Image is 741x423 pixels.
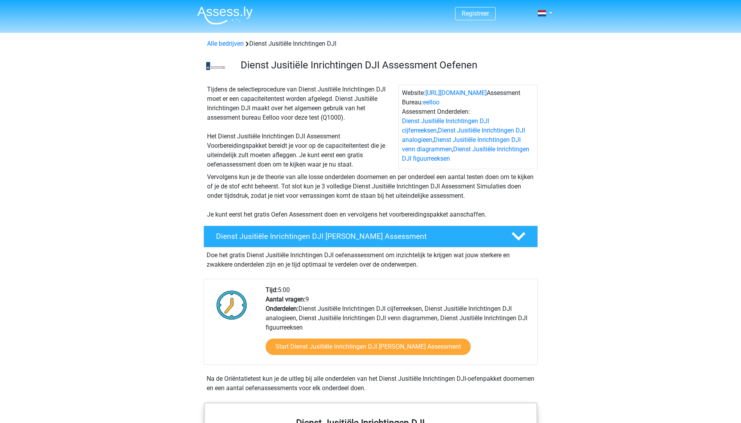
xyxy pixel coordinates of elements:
[425,89,487,97] a: [URL][DOMAIN_NAME]
[402,127,525,143] a: Dienst Jusitiële Inrichtingen DJI analogieen
[402,117,489,134] a: Dienst Jusitiële Inrichtingen DJI cijferreeksen
[216,232,499,241] h4: Dienst Jusitiële Inrichtingen DJI [PERSON_NAME] Assessment
[204,172,537,219] div: Vervolgens kun je de theorie van alle losse onderdelen doornemen en per onderdeel een aantal test...
[197,6,253,25] img: Assessly
[423,99,439,106] a: eelloo
[402,136,521,153] a: Dienst Jusitiële Inrichtingen DJI venn diagrammen
[266,339,471,355] a: Start Dienst Jusitiële Inrichtingen DJI [PERSON_NAME] Assessment
[402,145,529,162] a: Dienst Jusitiële Inrichtingen DJI figuurreeksen
[212,285,252,324] img: Klok
[462,10,489,17] a: Registreer
[207,40,244,47] a: Alle bedrijven
[204,85,398,169] div: Tijdens de selectieprocedure van Dienst Jusitiële Inrichtingen DJI moet er een capaciteitentest w...
[266,286,278,294] b: Tijd:
[204,374,538,393] div: Na de Oriëntatietest kun je de uitleg bij alle onderdelen van het Dienst Jusitiële Inrichtingen D...
[266,305,298,312] b: Onderdelen:
[204,39,537,48] div: Dienst Jusitiële Inrichtingen DJI
[200,226,541,247] a: Dienst Jusitiële Inrichtingen DJI [PERSON_NAME] Assessment
[398,85,537,169] div: Website: Assessment Bureau: Assessment Onderdelen: , , ,
[241,59,532,71] h3: Dienst Jusitiële Inrichtingen DJI Assessment Oefenen
[260,285,537,364] div: 5:00 9 Dienst Jusitiële Inrichtingen DJI cijferreeksen, Dienst Jusitiële Inrichtingen DJI analogi...
[266,296,305,303] b: Aantal vragen:
[204,247,538,269] div: Doe het gratis Dienst Jusitiële Inrichtingen DJI oefenassessment om inzichtelijk te krijgen wat j...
